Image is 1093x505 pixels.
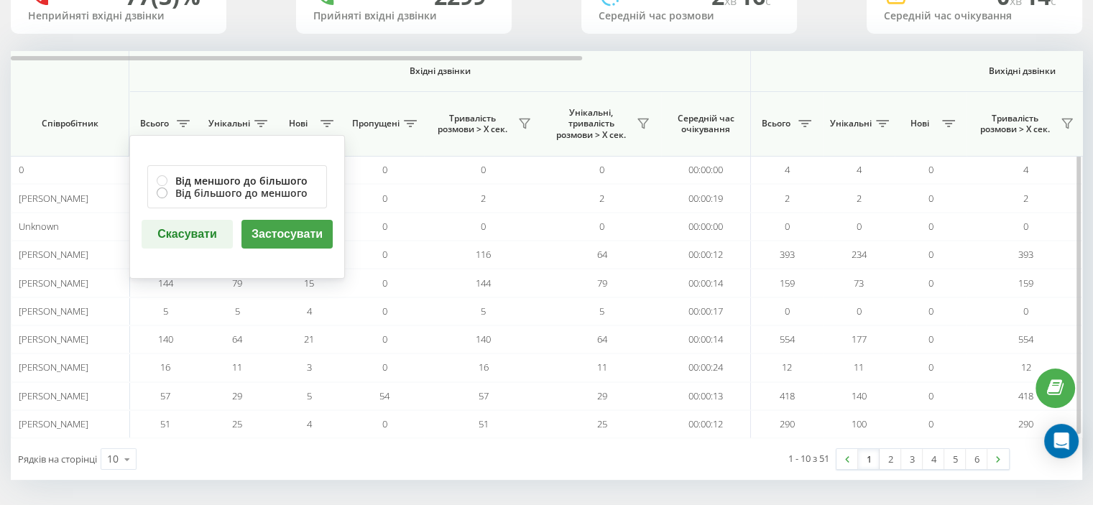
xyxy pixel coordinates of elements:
span: 0 [928,192,933,205]
span: 0 [382,333,387,346]
span: [PERSON_NAME] [19,305,88,318]
span: 11 [597,361,607,374]
span: 234 [852,248,867,261]
span: 16 [160,361,170,374]
span: 51 [160,417,170,430]
div: Open Intercom Messenger [1044,424,1079,458]
span: 418 [1018,389,1033,402]
span: 2 [481,192,486,205]
span: 12 [782,361,792,374]
td: 00:00:24 [661,353,751,381]
span: 0 [928,417,933,430]
span: 0 [599,163,604,176]
span: 0 [928,361,933,374]
span: 100 [852,417,867,430]
div: 10 [107,452,119,466]
span: 12 [1021,361,1031,374]
span: 159 [780,277,795,289]
span: 5 [481,305,486,318]
td: 00:00:14 [661,325,751,353]
span: 0 [928,333,933,346]
span: 0 [857,305,862,318]
span: 418 [780,389,795,402]
span: 4 [1023,163,1028,176]
td: 00:00:17 [661,297,751,325]
span: 21 [304,333,314,346]
span: 0 [481,163,486,176]
div: Середній час очікування [884,10,1065,22]
label: Від більшого до меншого [157,187,318,199]
span: 2 [1023,192,1028,205]
span: 16 [479,361,489,374]
span: 0 [382,305,387,318]
span: 2 [599,192,604,205]
span: Співробітник [23,118,116,129]
span: 79 [232,277,242,289]
span: Unknown [19,220,59,233]
span: 29 [232,389,242,402]
span: 11 [232,361,242,374]
span: 64 [597,248,607,261]
span: 0 [928,277,933,289]
span: 0 [928,163,933,176]
span: 0 [382,192,387,205]
span: 64 [232,333,242,346]
span: Середній час очікування [672,113,739,135]
a: 4 [923,449,944,469]
span: Нові [902,118,938,129]
button: Застосувати [241,220,333,249]
span: [PERSON_NAME] [19,389,88,402]
span: 0 [382,361,387,374]
span: 5 [599,305,604,318]
span: 0 [857,220,862,233]
td: 00:00:19 [661,184,751,212]
span: 2 [785,192,790,205]
span: [PERSON_NAME] [19,361,88,374]
span: Унікальні, тривалість розмови > Х сек. [550,107,632,141]
span: 0 [928,305,933,318]
span: 5 [307,389,312,402]
span: 64 [597,333,607,346]
span: 144 [476,277,491,289]
span: 79 [597,277,607,289]
span: Пропущені [352,118,400,129]
span: [PERSON_NAME] [19,277,88,289]
span: 4 [307,305,312,318]
span: Всього [758,118,794,129]
span: 0 [382,163,387,176]
span: 0 [19,163,24,176]
span: Унікальні [208,118,250,129]
span: 3 [307,361,312,374]
span: 51 [479,417,489,430]
div: Неприйняті вхідні дзвінки [28,10,209,22]
span: 25 [232,417,242,430]
span: 0 [1023,220,1028,233]
button: Скасувати [142,220,233,249]
div: Прийняті вхідні дзвінки [313,10,494,22]
span: Всього [137,118,172,129]
span: 140 [476,333,491,346]
td: 00:00:00 [661,156,751,184]
span: 54 [379,389,389,402]
span: Вхідні дзвінки [167,65,713,77]
span: 0 [382,277,387,289]
span: 177 [852,333,867,346]
span: 0 [928,389,933,402]
span: 4 [857,163,862,176]
span: 57 [160,389,170,402]
span: 4 [307,417,312,430]
span: [PERSON_NAME] [19,333,88,346]
td: 00:00:12 [661,410,751,438]
span: 393 [1018,248,1033,261]
span: 0 [785,220,790,233]
span: 554 [780,333,795,346]
td: 00:00:13 [661,382,751,410]
span: 140 [852,389,867,402]
span: 140 [158,333,173,346]
span: [PERSON_NAME] [19,417,88,430]
span: 0 [382,248,387,261]
span: 0 [928,248,933,261]
span: Тривалість розмови > Х сек. [974,113,1056,135]
span: [PERSON_NAME] [19,248,88,261]
span: 116 [476,248,491,261]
